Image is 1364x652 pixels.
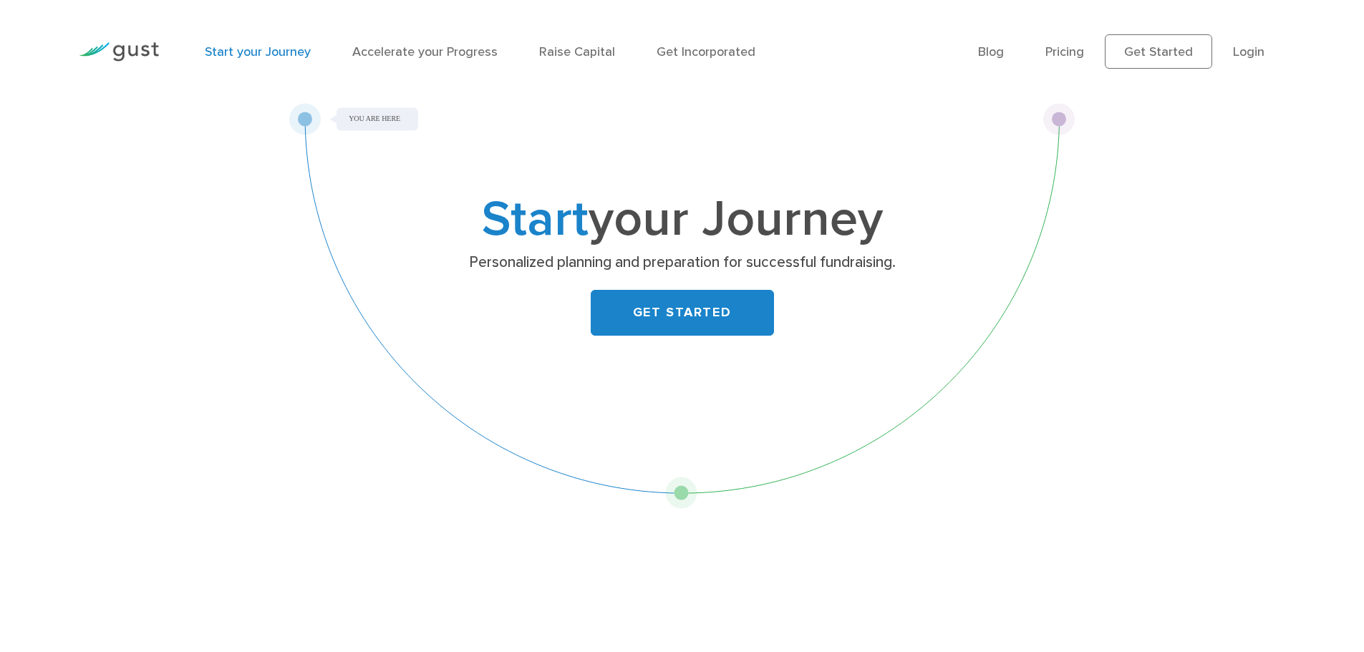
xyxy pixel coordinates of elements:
a: Get Started [1105,34,1212,69]
a: Pricing [1045,44,1084,59]
span: Start [482,189,589,249]
h1: your Journey [400,197,965,243]
a: Blog [978,44,1004,59]
a: Start your Journey [205,44,311,59]
a: GET STARTED [591,290,774,336]
a: Accelerate your Progress [352,44,498,59]
a: Login [1233,44,1264,59]
a: Raise Capital [539,44,615,59]
a: Get Incorporated [657,44,755,59]
img: Gust Logo [79,42,159,62]
p: Personalized planning and preparation for successful fundraising. [405,253,959,273]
